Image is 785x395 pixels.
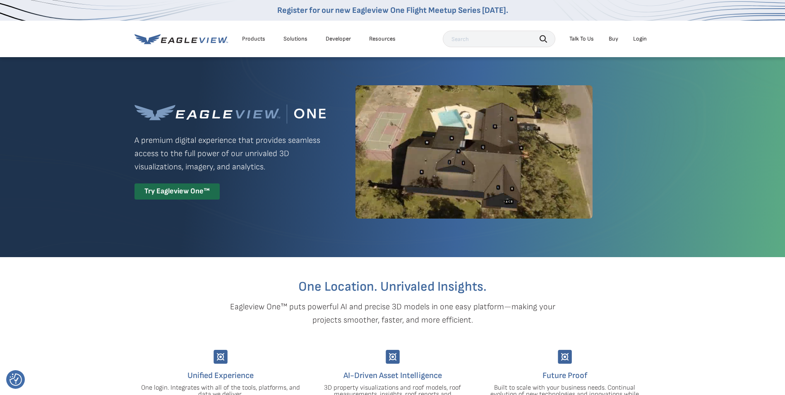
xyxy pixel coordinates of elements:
img: Revisit consent button [10,373,22,386]
h4: Future Proof [485,369,645,382]
img: Eagleview One™ [134,104,326,124]
p: Eagleview One™ puts powerful AI and precise 3D models in one easy platform—making your projects s... [216,300,570,327]
div: Try Eagleview One™ [134,183,220,200]
a: Developer [326,35,351,43]
div: Solutions [283,35,307,43]
div: Resources [369,35,396,43]
img: Group-9744.svg [214,350,228,364]
h2: One Location. Unrivaled Insights. [141,280,645,294]
div: Login [633,35,647,43]
div: Talk To Us [569,35,594,43]
img: Group-9744.svg [558,350,572,364]
a: Register for our new Eagleview One Flight Meetup Series [DATE]. [277,5,508,15]
p: A premium digital experience that provides seamless access to the full power of our unrivaled 3D ... [134,134,326,173]
div: Products [242,35,265,43]
h4: AI-Driven Asset Intelligence [313,369,473,382]
img: Group-9744.svg [386,350,400,364]
a: Buy [609,35,618,43]
button: Consent Preferences [10,373,22,386]
input: Search [443,31,555,47]
h4: Unified Experience [141,369,300,382]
